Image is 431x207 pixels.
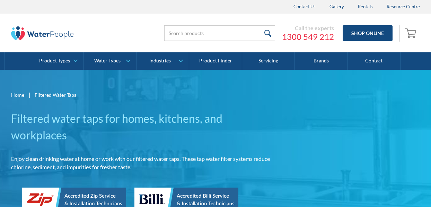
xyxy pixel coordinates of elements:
img: The Water People [11,26,73,40]
div: Product Types [39,58,70,64]
div: Water Types [94,58,121,64]
a: Brands [295,52,348,70]
div: Industries [149,58,171,64]
a: Industries [137,52,189,70]
img: shopping cart [405,27,418,38]
a: Shop Online [343,25,393,41]
p: Enjoy clean drinking water at home or work with our filtered water taps. These tap water filter s... [11,155,277,171]
a: Servicing [242,52,295,70]
a: Product Finder [189,52,242,70]
a: Contact [348,52,400,70]
h1: Filtered water taps for homes, kitchens, and workplaces [11,110,277,144]
div: Call the experts [282,25,334,32]
a: Product Types [31,52,83,70]
a: Water Types [84,52,136,70]
div: | [28,90,31,99]
a: Home [11,91,24,98]
div: Filtered Water Taps [35,91,76,98]
a: Open cart [403,25,420,42]
a: 1300 549 212 [282,32,334,42]
input: Search products [164,25,275,41]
